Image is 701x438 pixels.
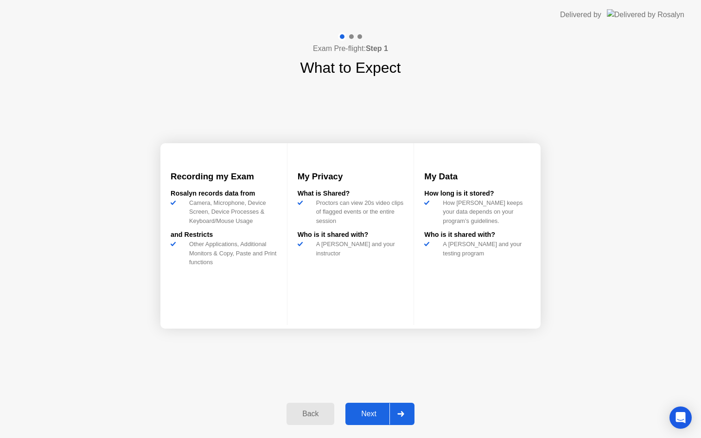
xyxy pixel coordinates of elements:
div: Back [289,410,331,418]
div: Open Intercom Messenger [669,406,692,429]
div: Other Applications, Additional Monitors & Copy, Paste and Print functions [185,240,277,267]
div: How long is it stored? [424,189,530,199]
button: Next [345,403,414,425]
div: Next [348,410,389,418]
div: Proctors can view 20s video clips of flagged events or the entire session [312,198,404,225]
div: A [PERSON_NAME] and your instructor [312,240,404,257]
button: Back [287,403,334,425]
div: How [PERSON_NAME] keeps your data depends on your program’s guidelines. [439,198,530,225]
div: A [PERSON_NAME] and your testing program [439,240,530,257]
b: Step 1 [366,44,388,52]
div: Camera, Microphone, Device Screen, Device Processes & Keyboard/Mouse Usage [185,198,277,225]
img: Delivered by Rosalyn [607,9,684,20]
div: Who is it shared with? [424,230,530,240]
h1: What to Expect [300,57,401,79]
h3: My Data [424,170,530,183]
div: Delivered by [560,9,601,20]
div: Rosalyn records data from [171,189,277,199]
h4: Exam Pre-flight: [313,43,388,54]
div: What is Shared? [298,189,404,199]
h3: Recording my Exam [171,170,277,183]
div: and Restricts [171,230,277,240]
h3: My Privacy [298,170,404,183]
div: Who is it shared with? [298,230,404,240]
